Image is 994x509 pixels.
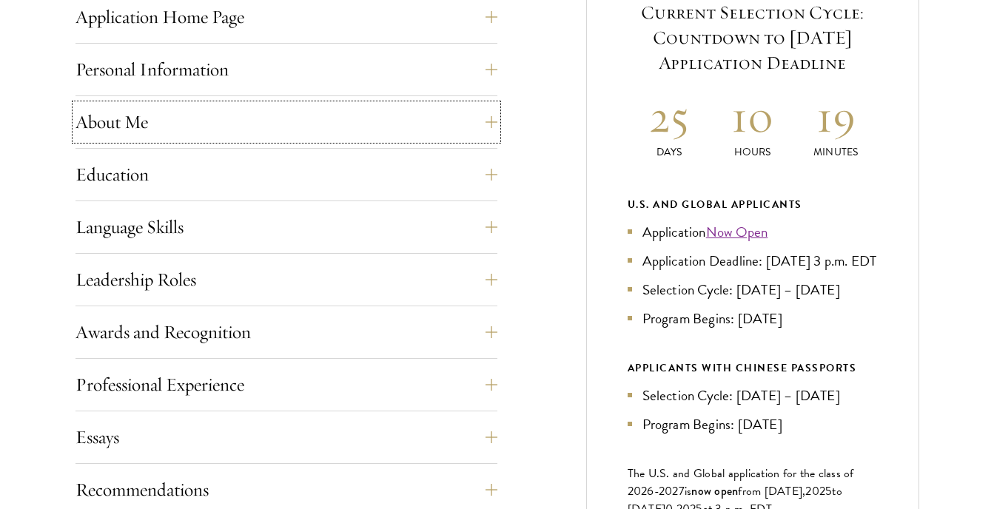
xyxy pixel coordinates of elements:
p: Hours [711,144,794,160]
li: Selection Cycle: [DATE] – [DATE] [628,279,878,300]
li: Application Deadline: [DATE] 3 p.m. EDT [628,250,878,272]
span: 202 [805,482,825,500]
span: now open [691,482,738,499]
button: Awards and Recognition [75,314,497,350]
h2: 25 [628,89,711,144]
span: from [DATE], [738,482,805,500]
h2: 19 [794,89,878,144]
div: APPLICANTS WITH CHINESE PASSPORTS [628,359,878,377]
p: Days [628,144,711,160]
li: Application [628,221,878,243]
button: Leadership Roles [75,262,497,297]
button: Education [75,157,497,192]
li: Program Begins: [DATE] [628,308,878,329]
div: U.S. and Global Applicants [628,195,878,214]
h2: 10 [711,89,794,144]
span: 6 [647,482,654,500]
span: The U.S. and Global application for the class of 202 [628,465,854,500]
span: 7 [679,482,685,500]
span: is [685,482,692,500]
a: Now Open [706,221,768,243]
button: About Me [75,104,497,140]
li: Program Begins: [DATE] [628,414,878,435]
button: Professional Experience [75,367,497,402]
li: Selection Cycle: [DATE] – [DATE] [628,385,878,406]
button: Essays [75,419,497,455]
span: -202 [654,482,679,500]
button: Language Skills [75,209,497,245]
button: Recommendations [75,472,497,508]
p: Minutes [794,144,878,160]
button: Personal Information [75,52,497,87]
span: 5 [825,482,832,500]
